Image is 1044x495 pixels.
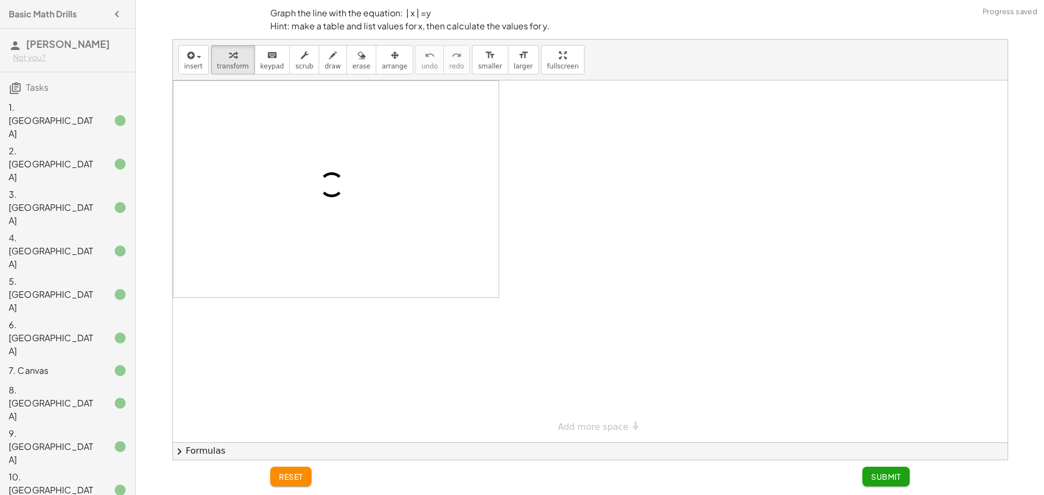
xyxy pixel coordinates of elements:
i: redo [451,49,462,62]
span: insert [184,62,203,70]
button: draw [319,45,347,74]
i: Task finished. [114,331,127,344]
i: format_size [518,49,529,62]
button: redoredo [443,45,470,74]
span: fullscreen [547,62,579,70]
button: undoundo [415,45,444,74]
span: reset [279,472,303,481]
i: format_size [485,49,495,62]
div: 7. Canvas [9,364,96,377]
button: Submit [862,467,910,486]
button: keyboardkeypad [254,45,290,74]
i: Task finished. [114,397,127,410]
div: 1. [GEOGRAPHIC_DATA] [9,101,96,140]
span: redo [449,62,464,70]
span: [PERSON_NAME] [26,37,110,50]
i: Task finished. [114,201,127,214]
i: Task finished. [114,364,127,377]
button: format_sizelarger [508,45,539,74]
span: chevron_right [173,445,186,458]
i: Task finished. [114,114,127,127]
div: 4. [GEOGRAPHIC_DATA] [9,231,96,271]
span: Progress saved [983,7,1037,17]
button: insert [178,45,209,74]
span: Add more space [558,422,629,432]
span: larger [514,62,533,70]
i: Task finished. [114,288,127,301]
h4: Basic Math Drills [9,8,77,21]
i: undo [425,49,435,62]
div: 3. [GEOGRAPHIC_DATA] [9,188,96,227]
span: keypad [260,62,284,70]
p: Graph the line with the equation: | x | =y Hint: make a table and list values for x, then calcula... [270,7,910,33]
span: transform [217,62,249,70]
button: transform [211,45,255,74]
i: Task finished. [114,245,127,258]
span: smaller [478,62,502,70]
button: reset [270,467,312,486]
button: erase [346,45,376,74]
span: erase [352,62,370,70]
span: Submit [871,472,901,481]
div: 8. [GEOGRAPHIC_DATA] [9,384,96,423]
i: keyboard [267,49,277,62]
span: undo [421,62,438,70]
div: 5. [GEOGRAPHIC_DATA] [9,275,96,314]
i: Task finished. [114,158,127,171]
span: draw [325,62,341,70]
span: scrub [295,62,313,70]
i: Task finished. [114,440,127,453]
span: arrange [382,62,407,70]
button: scrub [289,45,319,74]
button: chevron_rightFormulas [173,442,1008,460]
div: 6. [GEOGRAPHIC_DATA] [9,318,96,358]
button: format_sizesmaller [472,45,508,74]
div: Not you? [13,52,127,63]
div: 9. [GEOGRAPHIC_DATA] [9,427,96,466]
div: 2. [GEOGRAPHIC_DATA] [9,145,96,184]
button: arrange [376,45,413,74]
span: Tasks [26,82,48,93]
button: fullscreen [541,45,585,74]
